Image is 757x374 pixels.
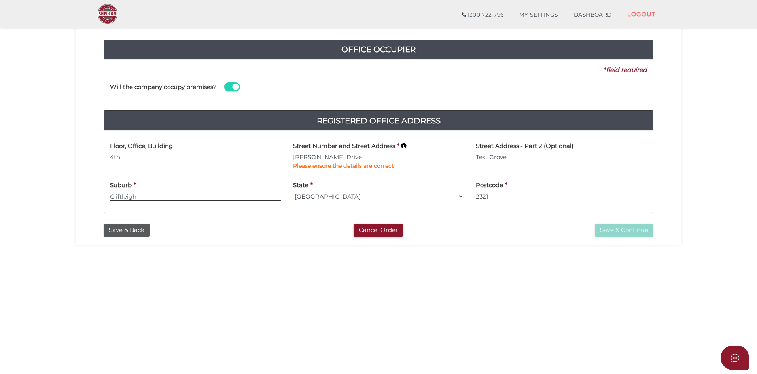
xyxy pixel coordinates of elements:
button: Open asap [721,346,749,370]
a: LOGOUT [619,6,663,22]
input: Enter Address [293,153,464,161]
button: Cancel Order [354,224,403,237]
i: Keep typing in your address(including suburb) until it appears [401,143,406,149]
h4: Postcode [476,182,503,189]
h4: Suburb [110,182,132,189]
i: field required [606,66,647,74]
h4: Office Occupier [104,43,653,56]
h4: Will the company occupy premises? [110,84,217,91]
h4: State [293,182,308,189]
button: Save & Back [104,224,150,237]
a: MY SETTINGS [511,7,566,23]
h4: Floor, Office, Building [110,143,173,150]
a: 1300 722 796 [454,7,511,23]
button: Save & Continue [595,224,653,237]
h4: Street Number and Street Address [293,143,395,150]
a: Registered Office Address [104,114,653,127]
a: DASHBOARD [566,7,620,23]
h4: Street Address - Part 2 (Optional) [476,143,573,150]
b: Please ensure the details are correct [293,162,394,169]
